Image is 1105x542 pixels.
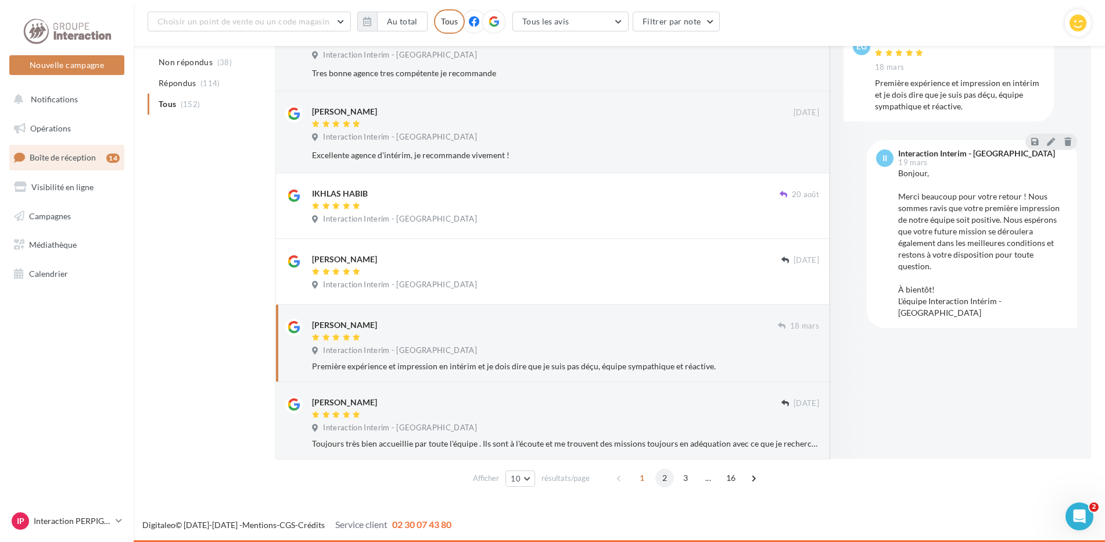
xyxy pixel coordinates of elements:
[312,149,744,161] div: Excellente agence d’intérim, je recommande vivement !
[898,149,1055,158] div: Interaction Interim - [GEOGRAPHIC_DATA]
[312,106,377,117] div: [PERSON_NAME]
[522,16,569,26] span: Tous les avis
[217,58,232,67] span: (38)
[335,519,388,530] span: Service client
[633,12,720,31] button: Filtrer par note
[29,211,71,220] span: Campagnes
[792,190,819,200] span: 20 août
[323,423,477,433] span: Interaction Interim - [GEOGRAPHIC_DATA]
[794,398,819,409] span: [DATE]
[159,56,213,68] span: Non répondus
[790,321,819,331] span: 18 mars
[323,132,477,142] span: Interaction Interim - [GEOGRAPHIC_DATA]
[722,469,741,487] span: 16
[242,520,277,530] a: Mentions
[323,345,477,356] span: Interaction Interim - [GEOGRAPHIC_DATA]
[323,280,477,290] span: Interaction Interim - [GEOGRAPHIC_DATA]
[794,108,819,118] span: [DATE]
[633,469,651,487] span: 1
[312,67,744,79] div: Tres bonne agence tres compétente je recommande
[505,470,535,487] button: 10
[655,469,674,487] span: 2
[7,262,127,286] a: Calendrier
[279,520,295,530] a: CGS
[323,214,477,224] span: Interaction Interim - [GEOGRAPHIC_DATA]
[898,159,927,166] span: 19 mars
[875,77,1045,112] div: Première expérience et impression en intérim et je dois dire que je suis pas déçu, équipe sympath...
[541,473,590,484] span: résultats/page
[142,520,451,530] span: © [DATE]-[DATE] - - -
[29,240,77,249] span: Médiathèque
[31,94,78,104] span: Notifications
[157,16,329,26] span: Choisir un point de vente ou un code magasin
[298,520,325,530] a: Crédits
[31,182,94,192] span: Visibilité en ligne
[794,255,819,266] span: [DATE]
[434,9,465,34] div: Tous
[159,77,196,89] span: Répondus
[9,510,124,532] a: IP Interaction PERPIGNAN
[357,12,428,31] button: Au total
[7,233,127,257] a: Médiathèque
[9,55,124,75] button: Nouvelle campagne
[34,515,111,527] p: Interaction PERPIGNAN
[312,397,377,408] div: [PERSON_NAME]
[148,12,351,31] button: Choisir un point de vente ou un code magasin
[875,62,904,73] span: 18 mars
[312,361,819,372] div: Première expérience et impression en intérim et je dois dire que je suis pas déçu, équipe sympath...
[323,50,477,60] span: Interaction Interim - [GEOGRAPHIC_DATA]
[7,175,127,199] a: Visibilité en ligne
[312,254,377,265] div: [PERSON_NAME]
[30,123,71,133] span: Opérations
[511,474,521,483] span: 10
[7,145,127,170] a: Boîte de réception14
[312,319,377,331] div: [PERSON_NAME]
[142,520,175,530] a: Digitaleo
[392,519,451,530] span: 02 30 07 43 80
[17,515,24,527] span: IP
[30,152,96,162] span: Boîte de réception
[29,269,68,279] span: Calendrier
[676,469,695,487] span: 3
[1065,502,1093,530] iframe: Intercom live chat
[7,87,122,112] button: Notifications
[882,152,887,164] span: II
[7,116,127,141] a: Opérations
[699,469,717,487] span: ...
[312,438,819,450] div: Toujours très bien accueillie par toute l'équipe . Ils sont à l'écoute et me trouvent des mission...
[856,41,867,52] span: EG
[312,188,368,199] div: IKHLAS HABIB
[106,154,120,163] div: 14
[200,79,220,88] span: (114)
[512,12,629,31] button: Tous les avis
[377,12,428,31] button: Au total
[875,38,940,46] div: [PERSON_NAME]
[898,167,1068,319] div: Bonjour, Merci beaucoup pour votre retour ! Nous sommes ravis que votre première impression de no...
[473,473,499,484] span: Afficher
[7,204,127,229] a: Campagnes
[1089,502,1099,512] span: 2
